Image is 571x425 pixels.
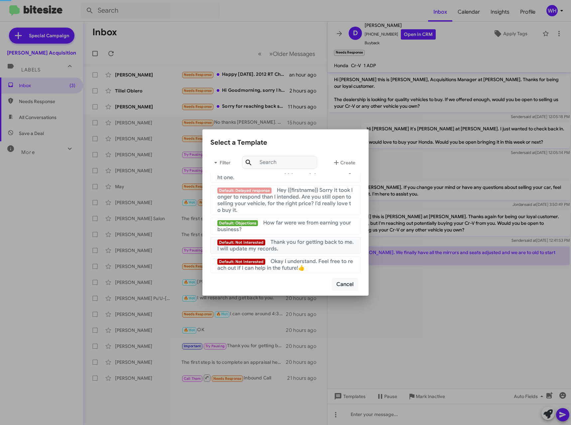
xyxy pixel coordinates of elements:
span: Hey {{firstname}} Sorry it took longer to respond than I intended. Are you still open to selling ... [217,187,353,213]
span: How far were we from earning your business? [217,219,351,233]
span: Okay I understand. Feel free to reach out if I can help in the future!👍 [217,258,353,271]
span: Default: Objections [217,220,258,226]
button: Filter [210,155,232,171]
span: Thank you for getting back to me. I will update my records. [217,239,354,252]
span: Default: Not Interested [217,239,265,245]
input: Search [242,156,317,169]
span: Default: Delayed response [217,188,272,194]
span: Filter [210,157,232,169]
button: Create [327,155,361,171]
button: Cancel [332,278,358,291]
span: Create [332,157,355,169]
span: Default: Not Interested [217,259,265,265]
div: Select a Template [210,137,361,148]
